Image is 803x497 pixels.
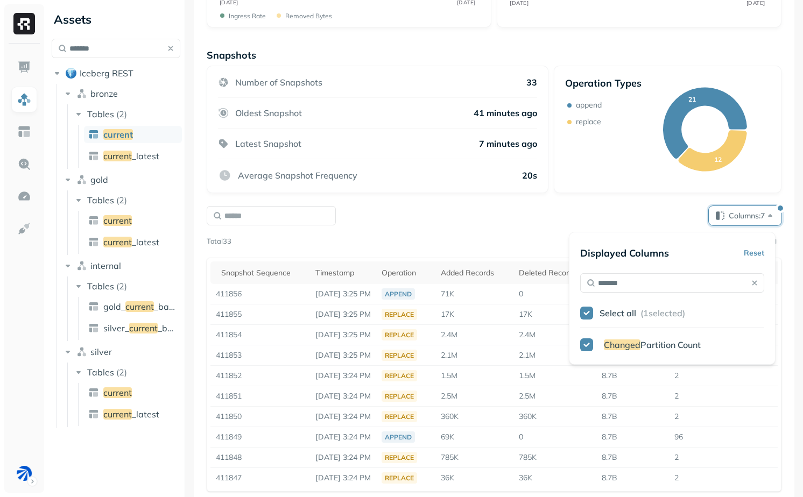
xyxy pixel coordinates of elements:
[576,100,602,110] p: append
[17,60,31,74] img: Dashboard
[441,330,457,339] span: 2.4M
[210,448,310,468] td: 411848
[714,155,722,164] text: 12
[17,125,31,139] img: Asset Explorer
[602,411,617,421] span: 8.7B
[210,284,310,304] td: 411856
[315,289,371,299] p: Oct 15, 2025 3:25 PM
[315,309,371,319] p: Oct 15, 2025 3:25 PM
[88,215,99,226] img: table
[62,257,181,274] button: internal
[640,339,701,350] span: Partition Count
[744,243,764,262] button: Reset
[674,432,683,442] span: 96
[88,151,99,161] img: table
[210,366,310,386] td: 411852
[315,432,371,442] p: Oct 15, 2025 3:24 PM
[519,371,536,380] span: 1.5M
[315,391,371,401] p: Oct 15, 2025 3:24 PM
[84,406,182,423] a: current_latest
[229,12,266,20] p: Ingress Rate
[76,88,87,99] img: namespace
[315,452,371,463] p: Oct 15, 2025 3:24 PM
[519,350,536,360] span: 2.1M
[76,260,87,271] img: namespace
[84,298,182,315] a: gold_current_bak_20250917_plim
[84,126,182,143] a: current
[62,343,181,360] button: silver
[210,427,310,448] td: 411849
[87,109,114,119] span: Tables
[602,473,617,482] span: 8.7B
[602,371,617,380] span: 8.7B
[88,409,99,420] img: table
[90,260,121,271] span: internal
[674,452,679,462] span: 2
[132,151,159,161] span: _latest
[602,432,617,442] span: 8.7B
[87,281,114,292] span: Tables
[62,171,181,188] button: gold
[87,195,114,205] span: Tables
[158,323,246,333] span: _bak_20250917_plim
[602,452,617,462] span: 8.7B
[90,88,118,99] span: bronze
[235,77,322,88] p: Number of Snapshots
[84,384,182,401] a: current
[62,85,181,102] button: bronze
[73,278,181,295] button: Tables(2)
[441,391,457,401] span: 2.5M
[76,174,87,185] img: namespace
[709,206,781,225] button: Columns:7
[674,391,679,401] span: 2
[235,108,302,118] p: Oldest Snapshot
[17,466,32,481] img: BAM
[103,237,132,247] span: current
[88,387,99,398] img: table
[382,266,430,279] div: Operation
[116,281,127,292] p: ( 2 )
[73,105,181,123] button: Tables(2)
[526,77,537,88] p: 33
[382,329,417,340] div: replace
[84,212,182,229] a: current
[210,386,310,407] td: 411851
[519,391,536,401] span: 2.5M
[674,473,679,482] span: 2
[88,323,99,333] img: table
[519,266,591,279] div: Deleted Records
[116,195,127,205] p: ( 2 )
[13,13,35,34] img: Ryft
[441,432,454,442] span: 69K
[688,95,696,103] text: 21
[103,215,132,226] span: current
[207,49,256,61] p: Snapshots
[580,247,669,259] p: Displayed Columns
[207,236,231,247] p: Total 33
[87,367,114,378] span: Tables
[103,301,125,312] span: gold_
[602,391,617,401] span: 8.7B
[90,174,108,185] span: gold
[88,237,99,247] img: table
[382,370,417,381] div: replace
[90,346,112,357] span: silver
[441,411,459,421] span: 360K
[17,93,31,106] img: Assets
[103,151,132,161] span: current
[441,266,508,279] div: Added Records
[285,12,332,20] p: Removed bytes
[600,308,636,318] p: Select all
[382,472,417,484] div: replace
[729,210,776,221] span: Columns: 7
[441,289,454,299] span: 71K
[519,452,537,462] span: 785K
[132,237,159,247] span: _latest
[522,170,537,181] p: 20s
[441,371,457,380] span: 1.5M
[315,411,371,422] p: Oct 15, 2025 3:24 PM
[88,301,99,312] img: table
[600,303,764,323] button: Select all (1selected)
[382,390,417,402] div: replace
[382,350,417,361] div: replace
